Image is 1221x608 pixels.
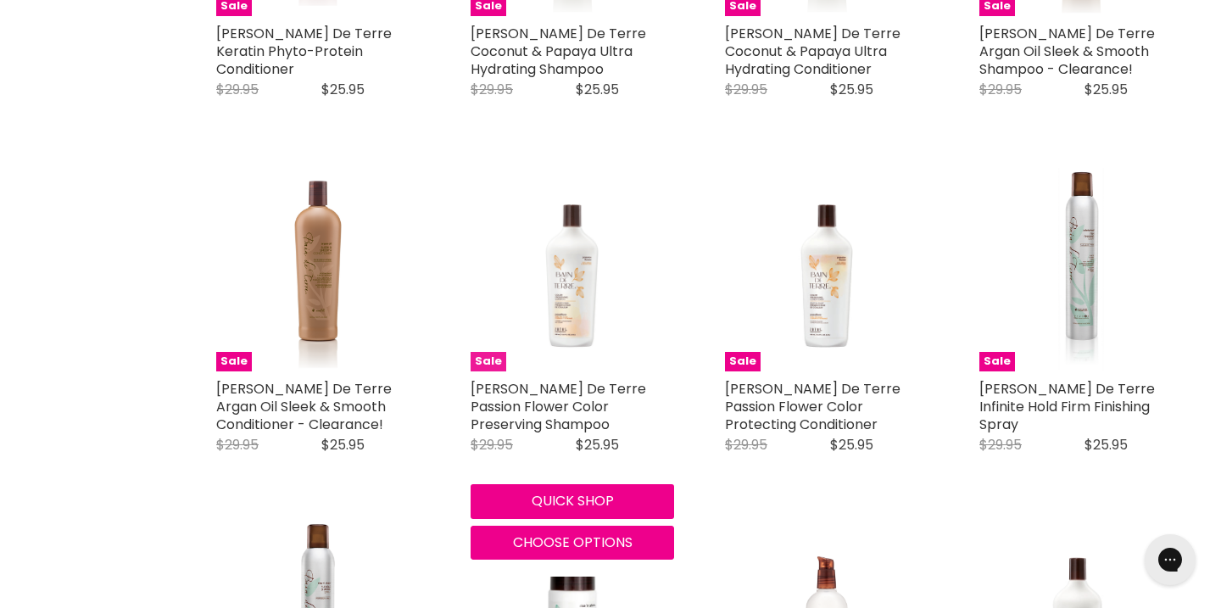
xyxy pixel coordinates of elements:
[216,379,392,434] a: [PERSON_NAME] De Terre Argan Oil Sleek & Smooth Conditioner - Clearance!
[1084,80,1128,99] span: $25.95
[830,80,873,99] span: $25.95
[830,435,873,455] span: $25.95
[576,80,619,99] span: $25.95
[471,379,646,434] a: [PERSON_NAME] De Terre Passion Flower Color Preserving Shampoo
[1013,168,1149,371] img: Bain De Terre Infinite Hold Firm Finishing Spray
[471,352,506,371] span: Sale
[471,435,513,455] span: $29.95
[216,352,252,371] span: Sale
[979,80,1022,99] span: $29.95
[725,168,928,371] a: Bain De Terre Passion Flower Color Protecting Conditioner Bain De Terre Passion Flower Color Prot...
[321,80,365,99] span: $25.95
[725,80,767,99] span: $29.95
[979,352,1015,371] span: Sale
[725,168,928,371] img: Bain De Terre Passion Flower Color Protecting Conditioner
[471,526,674,560] button: Choose options
[576,435,619,455] span: $25.95
[1136,528,1204,591] iframe: Gorgias live chat messenger
[725,352,761,371] span: Sale
[250,168,386,371] img: Bain De Terre Argan Oil Sleek & Smooth Conditioner
[471,24,646,79] a: [PERSON_NAME] De Terre Coconut & Papaya Ultra Hydrating Shampoo
[216,80,259,99] span: $29.95
[1084,435,1128,455] span: $25.95
[979,435,1022,455] span: $29.95
[979,379,1155,434] a: [PERSON_NAME] De Terre Infinite Hold Firm Finishing Spray
[979,168,1183,371] a: Bain De Terre Infinite Hold Firm Finishing Spray Sale
[471,484,674,518] button: Quick shop
[979,24,1155,79] a: [PERSON_NAME] De Terre Argan Oil Sleek & Smooth Shampoo - Clearance!
[216,435,259,455] span: $29.95
[321,435,365,455] span: $25.95
[725,379,900,434] a: [PERSON_NAME] De Terre Passion Flower Color Protecting Conditioner
[513,533,633,552] span: Choose options
[471,168,674,371] a: Bain De Terre Passion Flower Color Preserving Shampoo Bain De Terre Passion Flower Color Protecti...
[471,168,674,371] img: Bain De Terre Passion Flower Color Preserving Shampoo
[725,435,767,455] span: $29.95
[471,80,513,99] span: $29.95
[216,24,392,79] a: [PERSON_NAME] De Terre Keratin Phyto-Protein Conditioner
[216,168,420,371] a: Bain De Terre Argan Oil Sleek & Smooth Conditioner Sale
[725,24,900,79] a: [PERSON_NAME] De Terre Coconut & Papaya Ultra Hydrating Conditioner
